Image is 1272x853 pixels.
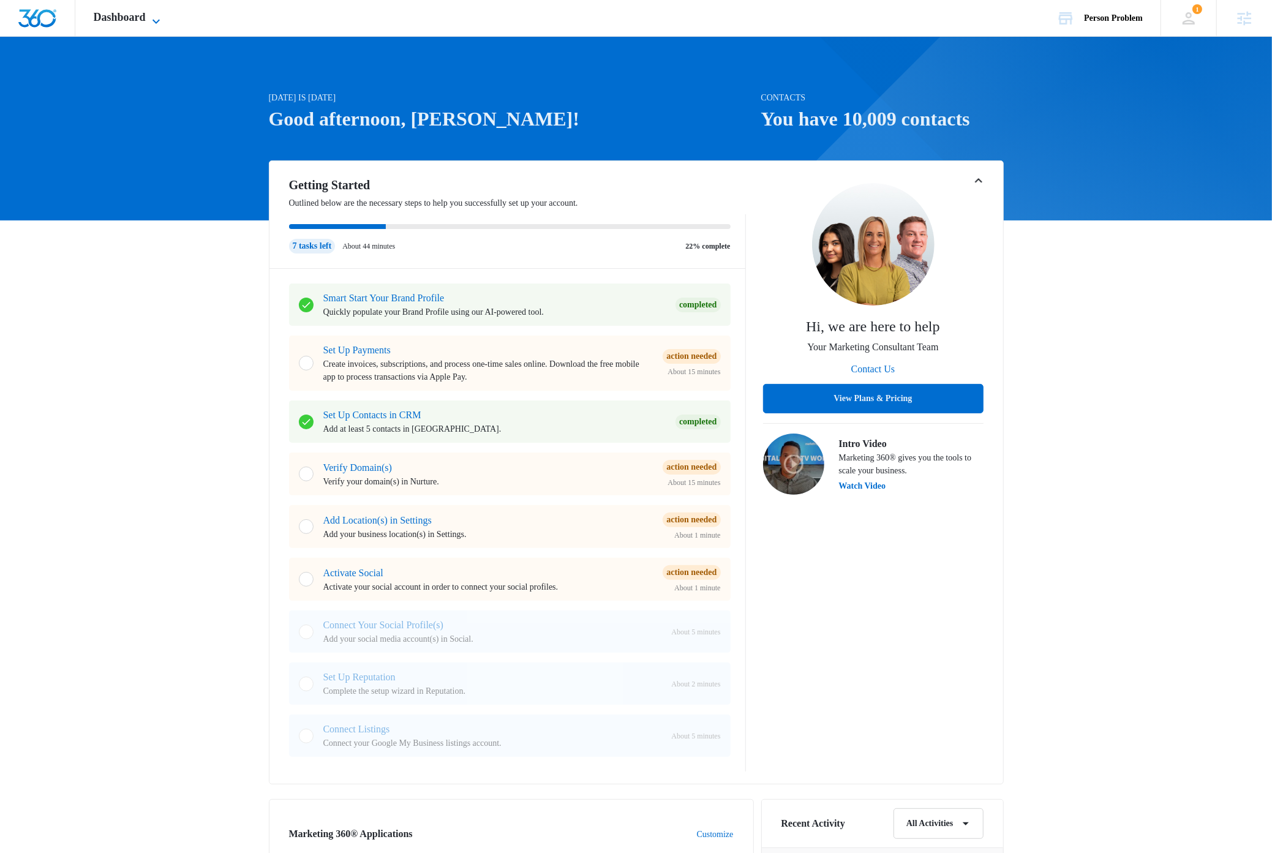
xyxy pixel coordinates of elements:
[323,515,432,525] a: Add Location(s) in Settings
[323,345,391,355] a: Set Up Payments
[323,528,653,541] p: Add your business location(s) in Settings.
[323,581,653,593] p: Activate your social account in order to connect your social profiles.
[323,410,421,420] a: Set Up Contacts in CRM
[323,633,662,645] p: Add your social media account(s) in Social.
[971,173,986,188] button: Toggle Collapse
[674,582,720,593] span: About 1 minute
[672,731,721,742] span: About 5 minutes
[839,355,908,384] button: Contact Us
[839,482,886,490] button: Watch Video
[323,293,445,303] a: Smart Start Your Brand Profile
[676,415,720,429] div: Completed
[323,358,653,383] p: Create invoices, subscriptions, and process one-time sales online. Download the free mobile app t...
[1084,13,1143,23] div: account name
[94,11,146,24] span: Dashboard
[323,737,662,750] p: Connect your Google My Business listings account.
[289,176,746,194] h2: Getting Started
[763,384,984,413] button: View Plans & Pricing
[663,513,720,527] div: Action Needed
[269,104,754,133] h1: Good afternoon, [PERSON_NAME]!
[894,808,984,839] button: All Activities
[323,462,392,473] a: Verify Domain(s)
[323,568,383,578] a: Activate Social
[289,197,746,209] p: Outlined below are the necessary steps to help you successfully set up your account.
[763,434,824,495] img: Intro Video
[672,678,721,690] span: About 2 minutes
[323,685,662,697] p: Complete the setup wizard in Reputation.
[289,239,336,254] div: 7 tasks left
[1192,4,1202,14] div: notifications count
[807,340,938,355] p: Your Marketing Consultant Team
[323,306,666,318] p: Quickly populate your Brand Profile using our AI-powered tool.
[668,477,721,488] span: About 15 minutes
[676,298,720,312] div: Completed
[839,451,984,477] p: Marketing 360® gives you the tools to scale your business.
[323,423,666,435] p: Add at least 5 contacts in [GEOGRAPHIC_DATA].
[761,104,1004,133] h1: You have 10,009 contacts
[342,241,395,252] p: About 44 minutes
[761,91,1004,104] p: Contacts
[663,565,720,580] div: Action Needed
[289,827,413,841] h2: Marketing 360® Applications
[806,315,940,337] p: Hi, we are here to help
[663,349,720,364] div: Action Needed
[672,626,721,637] span: About 5 minutes
[668,366,721,377] span: About 15 minutes
[697,828,734,841] a: Customize
[781,816,845,831] h6: Recent Activity
[1192,4,1202,14] span: 1
[839,437,984,451] h3: Intro Video
[674,530,720,541] span: About 1 minute
[686,241,731,252] p: 22% complete
[663,460,720,475] div: Action Needed
[323,475,653,488] p: Verify your domain(s) in Nurture.
[269,91,754,104] p: [DATE] is [DATE]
